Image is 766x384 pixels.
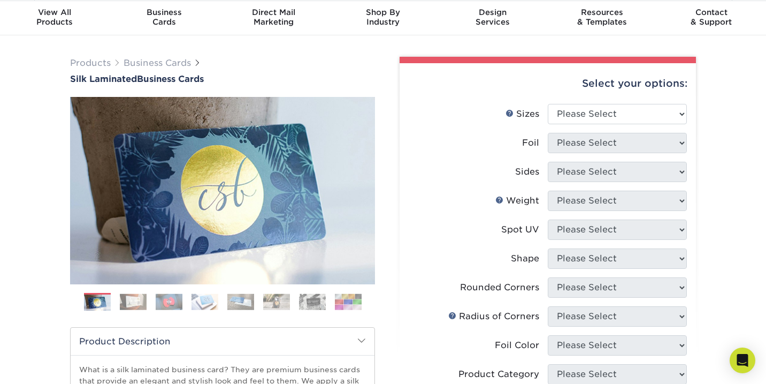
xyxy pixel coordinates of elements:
[328,7,438,27] div: Industry
[299,293,326,310] img: Business Cards 07
[730,348,755,373] div: Open Intercom Messenger
[227,293,254,310] img: Business Cards 05
[219,1,328,35] a: Direct MailMarketing
[70,74,375,84] a: Silk LaminatedBusiness Cards
[328,7,438,17] span: Shop By
[438,7,547,27] div: Services
[511,252,539,265] div: Shape
[70,74,375,84] h1: Business Cards
[458,368,539,381] div: Product Category
[495,194,539,207] div: Weight
[110,7,219,27] div: Cards
[120,293,147,310] img: Business Cards 02
[328,1,438,35] a: Shop ByIndustry
[124,58,191,68] a: Business Cards
[656,1,766,35] a: Contact& Support
[71,328,374,355] h2: Product Description
[448,310,539,323] div: Radius of Corners
[547,7,657,27] div: & Templates
[263,293,290,310] img: Business Cards 06
[505,108,539,121] div: Sizes
[522,137,539,149] div: Foil
[84,289,111,316] img: Business Cards 01
[547,1,657,35] a: Resources& Templates
[656,7,766,17] span: Contact
[110,7,219,17] span: Business
[70,74,137,84] span: Silk Laminated
[460,281,539,294] div: Rounded Corners
[156,293,182,310] img: Business Cards 03
[515,165,539,178] div: Sides
[408,63,687,104] div: Select your options:
[501,223,539,236] div: Spot UV
[219,7,328,17] span: Direct Mail
[656,7,766,27] div: & Support
[495,339,539,352] div: Foil Color
[191,293,218,310] img: Business Cards 04
[438,1,547,35] a: DesignServices
[70,38,375,343] img: Silk Laminated 01
[219,7,328,27] div: Marketing
[547,7,657,17] span: Resources
[110,1,219,35] a: BusinessCards
[438,7,547,17] span: Design
[335,293,362,310] img: Business Cards 08
[70,58,111,68] a: Products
